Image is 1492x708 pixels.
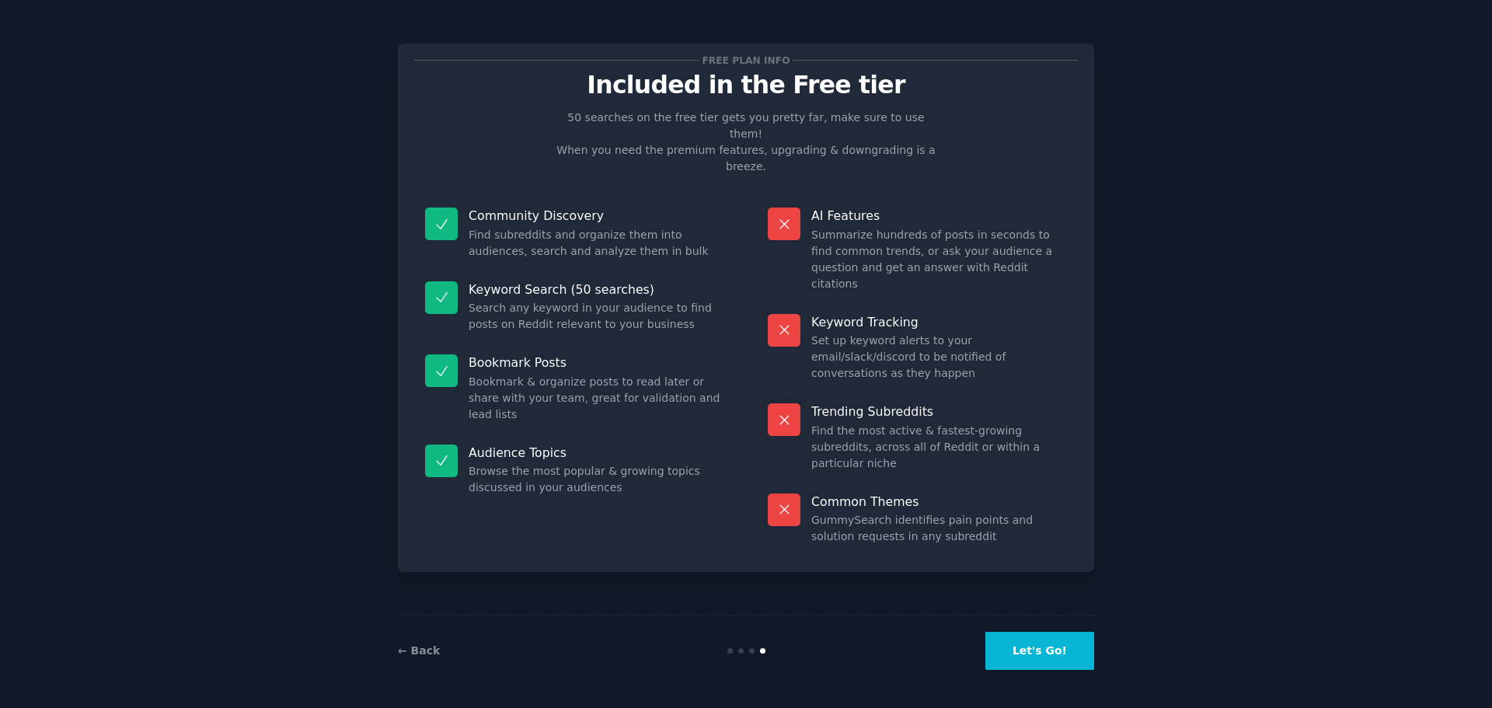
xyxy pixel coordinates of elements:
p: Bookmark Posts [469,354,724,371]
p: Trending Subreddits [811,403,1067,420]
span: Free plan info [699,52,793,68]
dd: Bookmark & organize posts to read later or share with your team, great for validation and lead lists [469,374,724,423]
p: AI Features [811,208,1067,224]
p: Audience Topics [469,445,724,461]
dd: Find subreddits and organize them into audiences, search and analyze them in bulk [469,227,724,260]
p: Common Themes [811,494,1067,510]
a: ← Back [398,644,440,657]
dd: Set up keyword alerts to your email/slack/discord to be notified of conversations as they happen [811,333,1067,382]
dd: Search any keyword in your audience to find posts on Reddit relevant to your business [469,300,724,333]
p: 50 searches on the free tier gets you pretty far, make sure to use them! When you need the premiu... [550,110,942,175]
p: Keyword Search (50 searches) [469,281,724,298]
button: Let's Go! [985,632,1094,670]
dd: Summarize hundreds of posts in seconds to find common trends, or ask your audience a question and... [811,227,1067,292]
p: Included in the Free tier [414,71,1078,99]
p: Community Discovery [469,208,724,224]
dd: Browse the most popular & growing topics discussed in your audiences [469,463,724,496]
dd: GummySearch identifies pain points and solution requests in any subreddit [811,512,1067,545]
dd: Find the most active & fastest-growing subreddits, across all of Reddit or within a particular niche [811,423,1067,472]
p: Keyword Tracking [811,314,1067,330]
